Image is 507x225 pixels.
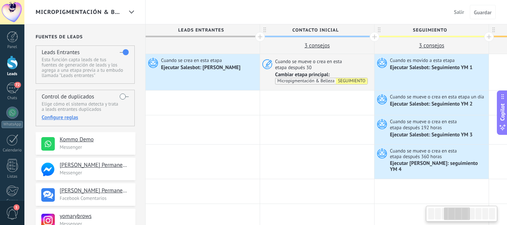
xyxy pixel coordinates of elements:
div: Leads [2,72,23,77]
span: Cuando se mueve o crea en esta etapa después 360 horas [390,148,487,160]
span: 3 сonsejos [304,42,330,49]
div: Ejecutar [PERSON_NAME]: seguimiento YM 4 [390,160,487,173]
button: Guardar [470,5,496,19]
span: Leads Entrantes [146,24,256,36]
span: Copilot [499,103,506,121]
h4: Kommo Demo [60,136,130,143]
p: Messenger [60,144,131,150]
h4: [PERSON_NAME] Permanent Makeup [60,162,130,169]
h4: [PERSON_NAME] Permanent Makeup [60,187,130,195]
span: Guardar [474,10,492,15]
div: Leads Entrantes [146,24,260,36]
span: Cambiar etapa principal: [275,71,330,78]
h4: yomarybrows [60,213,130,220]
div: Calendario [2,148,23,153]
div: Chats [2,96,23,101]
p: Facebook Comentarios [60,195,131,201]
p: Elige cómo el sistema detecta y trata a leads entrantes duplicados [42,101,128,112]
h4: Leads Entrantes [42,49,80,56]
span: 3 сonsejos [419,42,444,49]
div: Ejecutar Salesbot: Seguimiento YM 2 [390,101,474,108]
span: Cuando se crea en esta etapa [161,57,223,64]
div: SEGUIMIENTO [336,78,367,84]
div: Configure reglas [42,114,128,121]
div: Ejecutar Salesbot: [PERSON_NAME] [161,65,242,71]
span: Micropigmentación & Belleza [36,9,123,16]
span: Salir [454,9,464,15]
h4: Control de duplicados [42,93,94,100]
div: Micropigmentación & Belleza [275,78,336,84]
span: SEGUIMIENTO [375,24,485,36]
div: SEGUIMIENTO [375,24,489,36]
span: Cuando se mueve o crea en esta etapa un día [390,94,485,100]
div: Panel [2,45,23,50]
p: Messenger [60,169,131,176]
h2: Fuentes de leads [36,34,135,40]
span: Cuando se mueve o crea en esta etapa después 30 [275,58,372,71]
span: 72 [14,82,21,88]
div: Correo [2,199,23,204]
span: Cuando se mueve o crea en esta etapa después 192 horas [390,118,487,131]
div: Contacto inicial [260,24,374,36]
span: 1 [14,204,20,210]
span: Contacto inicial [260,24,370,36]
span: Cuando es movido a esta etapa [390,57,456,64]
div: Micropigmentación & Belleza [125,5,138,20]
button: 3 сonsejos [260,38,374,54]
p: Esta función capta leads de tus fuentes de generación de leads y los agrega a una etapa previa a ... [42,57,128,78]
div: Listas [2,174,23,179]
div: Ejecutar Salesbot: Seguimiento YM 1 [390,65,474,71]
div: WhatsApp [2,121,23,128]
button: Salir [451,6,467,18]
div: Ejecutar Salesbot: Seguimiento YM 3 [390,132,474,139]
button: 3 сonsejos [375,38,489,54]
